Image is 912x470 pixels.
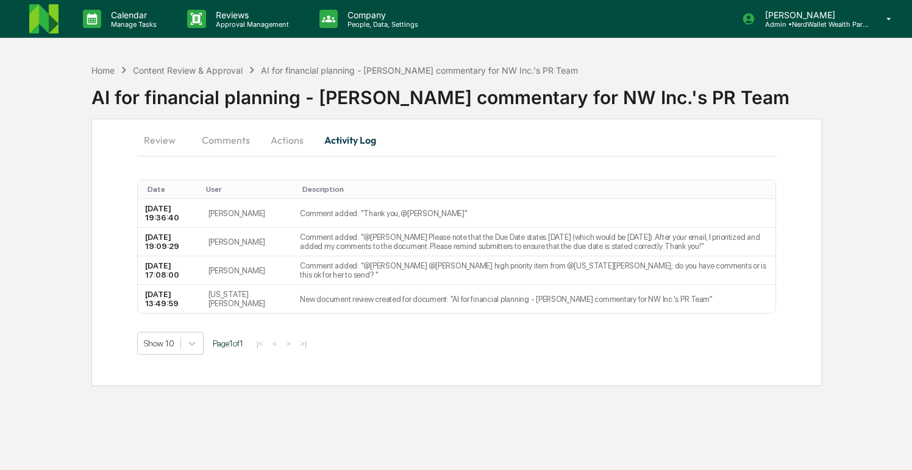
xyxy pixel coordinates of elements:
[91,65,115,75] div: Home
[293,199,775,228] td: Comment added: "Thank you, @[PERSON_NAME]​"
[293,228,775,256] td: Comment added: "@[PERSON_NAME] Please note that the Due Date states [DATE] (which would be [DATE]...
[137,125,192,155] button: Review
[29,4,59,33] img: logo
[302,185,770,194] div: Toggle SortBy
[282,338,294,349] button: >
[206,10,295,20] p: Reviews
[201,285,293,313] td: [US_STATE][PERSON_NAME]
[252,338,266,349] button: |<
[261,65,578,75] div: AI for financial planning - [PERSON_NAME] commentary for NW Inc.'s PR Team
[338,20,424,29] p: People, Data, Settings
[338,10,424,20] p: Company
[260,125,315,155] button: Actions
[293,256,775,285] td: Comment added: "@[PERSON_NAME] @[PERSON_NAME] high priority item from @[US_STATE][PERSON_NAME]; d...
[201,199,293,228] td: [PERSON_NAME]
[269,338,281,349] button: <
[101,10,163,20] p: Calendar
[101,20,163,29] p: Manage Tasks
[293,285,775,313] td: New document review created for document: "AI for financial planning - [PERSON_NAME] commentary f...
[138,228,201,256] td: [DATE] 19:09:29
[138,256,201,285] td: [DATE] 17:08:00
[873,430,906,463] iframe: Open customer support
[213,338,243,348] span: Page 1 of 1
[206,20,295,29] p: Approval Management
[201,256,293,285] td: [PERSON_NAME]
[201,228,293,256] td: [PERSON_NAME]
[138,285,201,313] td: [DATE] 13:49:59
[315,125,386,155] button: Activity Log
[91,77,912,108] div: AI for financial planning - [PERSON_NAME] commentary for NW Inc.'s PR Team
[192,125,260,155] button: Comments
[138,199,201,228] td: [DATE] 19:36:40
[296,338,310,349] button: >|
[137,125,775,155] div: secondary tabs example
[148,185,196,194] div: Toggle SortBy
[133,65,243,75] div: Content Review & Approval
[755,20,869,29] p: Admin • NerdWallet Wealth Partners
[206,185,288,194] div: Toggle SortBy
[755,10,869,20] p: [PERSON_NAME]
